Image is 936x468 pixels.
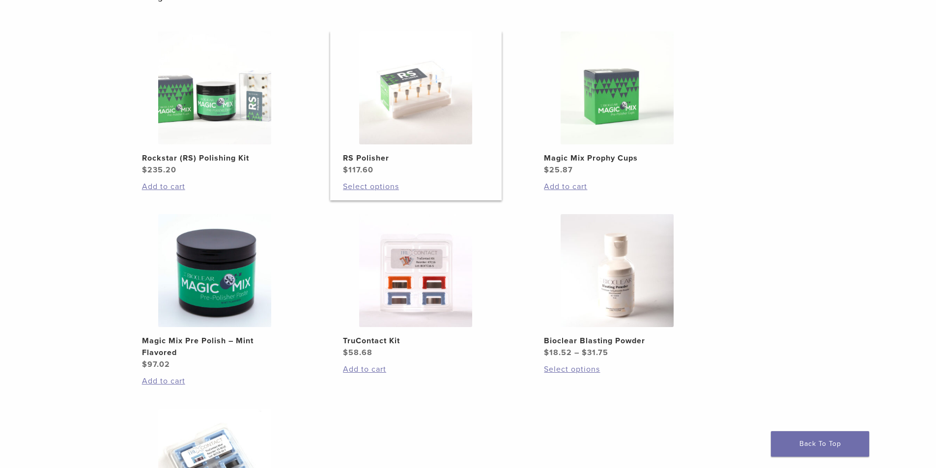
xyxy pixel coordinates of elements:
[531,214,703,358] a: Bioclear Blasting PowderBioclear Blasting Powder
[561,214,674,327] img: Bioclear Blasting Powder
[359,31,472,144] img: RS Polisher
[158,31,271,144] img: Rockstar (RS) Polishing Kit
[330,214,502,358] a: TruContact KitTruContact Kit $58.68
[343,348,372,358] bdi: 58.68
[129,31,301,176] a: Rockstar (RS) Polishing KitRockstar (RS) Polishing Kit $235.20
[544,348,549,358] span: $
[142,375,287,387] a: Add to cart: “Magic Mix Pre Polish - Mint Flavored”
[531,31,703,176] a: Magic Mix Prophy CupsMagic Mix Prophy Cups $25.87
[330,31,502,176] a: RS PolisherRS Polisher $117.60
[359,214,472,327] img: TruContact Kit
[544,181,689,193] a: Add to cart: “Magic Mix Prophy Cups”
[142,359,147,369] span: $
[343,348,348,358] span: $
[582,348,587,358] span: $
[544,165,549,175] span: $
[343,363,488,375] a: Add to cart: “TruContact Kit”
[343,165,373,175] bdi: 117.60
[142,152,287,164] h2: Rockstar (RS) Polishing Kit
[158,214,271,327] img: Magic Mix Pre Polish - Mint Flavored
[582,348,608,358] bdi: 31.75
[771,431,869,457] a: Back To Top
[343,165,348,175] span: $
[142,335,287,358] h2: Magic Mix Pre Polish – Mint Flavored
[142,165,147,175] span: $
[544,165,573,175] bdi: 25.87
[544,363,689,375] a: Select options for “Bioclear Blasting Powder”
[343,335,488,347] h2: TruContact Kit
[142,181,287,193] a: Add to cart: “Rockstar (RS) Polishing Kit”
[129,214,301,370] a: Magic Mix Pre Polish - Mint FlavoredMagic Mix Pre Polish – Mint Flavored $97.02
[343,152,488,164] h2: RS Polisher
[561,31,674,144] img: Magic Mix Prophy Cups
[544,152,689,164] h2: Magic Mix Prophy Cups
[142,165,176,175] bdi: 235.20
[142,359,170,369] bdi: 97.02
[574,348,579,358] span: –
[544,348,572,358] bdi: 18.52
[544,335,689,347] h2: Bioclear Blasting Powder
[343,181,488,193] a: Select options for “RS Polisher”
